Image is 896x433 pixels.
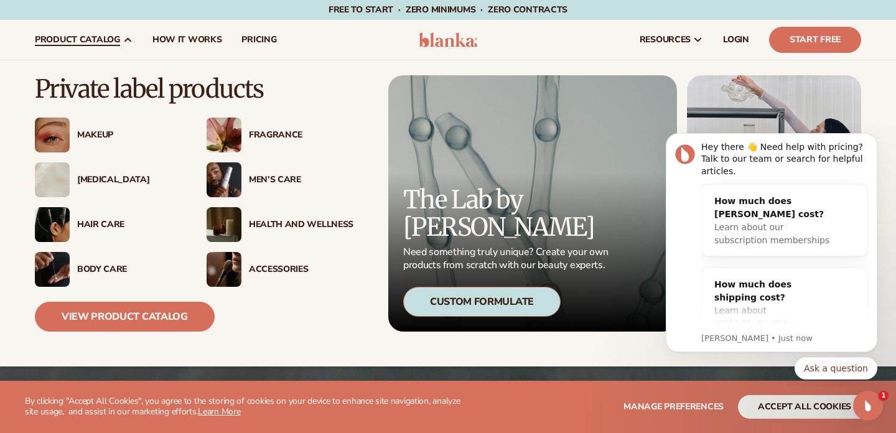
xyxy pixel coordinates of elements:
p: Private label products [35,75,353,103]
img: Female with glitter eye makeup. [35,118,70,152]
img: logo [419,32,478,47]
a: Female with glitter eye makeup. Makeup [35,118,182,152]
div: Men’s Care [249,175,353,185]
img: Pink blooming flower. [207,118,241,152]
div: [MEDICAL_DATA] [77,175,182,185]
div: Hair Care [77,220,182,230]
a: Male holding moisturizer bottle. Men’s Care [207,162,353,197]
span: LOGIN [723,35,749,45]
div: Body Care [77,264,182,275]
a: pricing [231,20,286,60]
a: Female with makeup brush. Accessories [207,252,353,287]
iframe: Intercom live chat [853,391,883,421]
img: Male hand applying moisturizer. [35,252,70,287]
span: Free to start · ZERO minimums · ZERO contracts [329,4,567,16]
span: Manage preferences [623,401,724,412]
img: Female in lab with equipment. [687,75,861,332]
div: Custom Formulate [403,287,561,317]
img: Female hair pulled back with clips. [35,207,70,242]
img: Male holding moisturizer bottle. [207,162,241,197]
p: Need something truly unique? Create your own products from scratch with our beauty experts. [403,246,612,272]
a: Pink blooming flower. Fragrance [207,118,353,152]
p: The Lab by [PERSON_NAME] [403,186,612,241]
img: Cream moisturizer swatch. [35,162,70,197]
img: Candles and incense on table. [207,207,241,242]
button: Manage preferences [623,395,724,419]
a: Learn More [198,406,240,417]
a: Start Free [769,27,861,53]
button: accept all cookies [738,395,871,419]
span: resources [640,35,691,45]
a: product catalog [25,20,142,60]
span: 1 [879,391,889,401]
img: Female with makeup brush. [207,252,241,287]
a: resources [630,20,713,60]
a: How It Works [142,20,232,60]
a: View Product Catalog [35,302,215,332]
div: Accessories [249,264,353,275]
span: pricing [241,35,276,45]
a: Male hand applying moisturizer. Body Care [35,252,182,287]
a: Female hair pulled back with clips. Hair Care [35,207,182,242]
span: How It Works [152,35,222,45]
a: Candles and incense on table. Health And Wellness [207,207,353,242]
a: Microscopic product formula. The Lab by [PERSON_NAME] Need something truly unique? Create your ow... [388,75,677,332]
div: Fragrance [249,130,353,141]
a: LOGIN [713,20,759,60]
p: By clicking "Accept All Cookies", you agree to the storing of cookies on your device to enhance s... [25,396,468,417]
div: Makeup [77,130,182,141]
iframe: Intercom notifications message [647,122,896,387]
div: Health And Wellness [249,220,353,230]
span: product catalog [35,35,120,45]
a: Cream moisturizer swatch. [MEDICAL_DATA] [35,162,182,197]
